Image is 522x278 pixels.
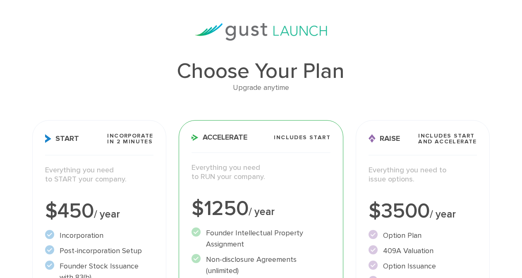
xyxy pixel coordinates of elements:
span: / year [249,205,275,218]
h1: Choose Your Plan [32,60,490,82]
li: Founder Intellectual Property Assignment [192,227,330,250]
div: Upgrade anytime [32,82,490,94]
p: Everything you need to issue options. [369,166,477,184]
span: / year [430,208,456,220]
li: Incorporation [45,230,153,241]
span: Includes START [274,135,330,140]
li: Option Issuance [369,261,477,272]
span: Includes START and ACCELERATE [418,133,477,145]
span: Incorporate in 2 Minutes [107,133,153,145]
img: Raise Icon [369,134,376,143]
li: Option Plan [369,230,477,241]
li: Non-disclosure Agreements (unlimited) [192,254,330,276]
p: Everything you need to START your company. [45,166,153,184]
div: $3500 [369,201,477,222]
span: / year [94,208,120,220]
img: gust-launch-logos.svg [195,23,327,41]
span: Accelerate [192,134,247,141]
div: $1250 [192,198,330,219]
div: $450 [45,201,153,222]
span: Start [45,134,79,143]
li: 409A Valuation [369,245,477,256]
p: Everything you need to RUN your company. [192,163,330,182]
img: Accelerate Icon [192,134,199,141]
li: Post-incorporation Setup [45,245,153,256]
span: Raise [369,134,400,143]
img: Start Icon X2 [45,134,51,143]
